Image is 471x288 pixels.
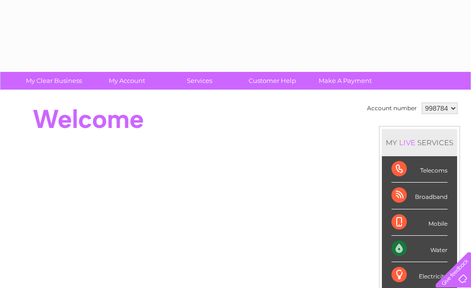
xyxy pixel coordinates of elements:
div: LIVE [397,138,417,147]
div: Water [391,236,448,262]
div: Broadband [391,183,448,209]
div: MY SERVICES [382,129,457,156]
a: My Clear Business [14,72,93,90]
div: Mobile [391,209,448,236]
td: Account number [365,100,419,116]
a: Customer Help [233,72,312,90]
a: Make A Payment [306,72,385,90]
a: My Account [87,72,166,90]
a: Services [160,72,239,90]
div: Telecoms [391,156,448,183]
